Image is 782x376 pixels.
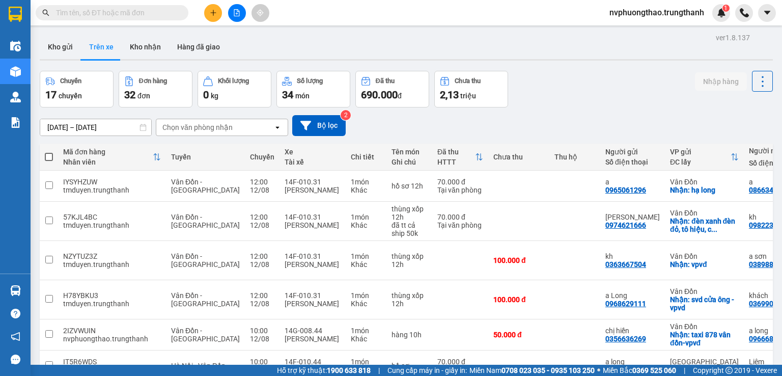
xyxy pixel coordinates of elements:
[351,178,381,186] div: 1 món
[554,153,595,161] div: Thu hộ
[171,291,240,308] span: Vân Đồn - [GEOGRAPHIC_DATA]
[10,285,21,296] img: warehouse-icon
[605,186,646,194] div: 0965061296
[605,213,660,221] div: c giang
[273,123,282,131] svg: open
[605,291,660,300] div: a Long
[493,331,544,339] div: 50.000 đ
[297,77,323,85] div: Số lượng
[119,71,192,108] button: Đơn hàng32đơn
[670,331,739,347] div: Nhận: taxi 878 vân đồn-vpvđ
[171,213,240,229] span: Vân Đồn - [GEOGRAPHIC_DATA]
[122,35,169,59] button: Kho nhận
[162,122,233,132] div: Chọn văn phòng nhận
[603,365,676,376] span: Miền Bắc
[605,158,660,166] div: Số điện thoại
[351,335,381,343] div: Khác
[137,92,150,100] span: đơn
[437,213,483,221] div: 70.000 đ
[437,178,483,186] div: 70.000 đ
[717,8,726,17] img: icon-new-feature
[670,148,731,156] div: VP gửi
[63,335,161,343] div: nvphuongthao.trungthanh
[233,9,240,16] span: file-add
[670,217,739,233] div: Nhận: đèn xanh đèn đỏ, tô hiệu, cp-vpvđ
[250,153,274,161] div: Chuyến
[758,4,776,22] button: caret-down
[740,8,749,17] img: phone-icon
[597,368,600,372] span: ⚪️
[605,252,660,260] div: kh
[228,4,246,22] button: file-add
[63,358,161,366] div: IT5R6WDS
[10,66,21,77] img: warehouse-icon
[398,92,402,100] span: đ
[250,221,274,229] div: 12/08
[670,158,731,166] div: ĐC lấy
[684,365,685,376] span: |
[10,117,21,128] img: solution-icon
[455,77,481,85] div: Chưa thu
[250,291,274,300] div: 12:00
[437,148,475,156] div: Đã thu
[40,71,114,108] button: Chuyến17chuyến
[722,5,730,12] sup: 1
[387,365,467,376] span: Cung cấp máy in - giấy in:
[670,296,739,312] div: Nhận: svd cửa ông -vpvd
[351,186,381,194] div: Khác
[295,92,310,100] span: món
[40,119,151,136] input: Select a date range.
[763,8,772,17] span: caret-down
[605,335,646,343] div: 0356636269
[670,260,739,268] div: Nhận: vpvđ
[440,89,459,101] span: 2,13
[285,221,341,229] div: [PERSON_NAME]
[605,327,660,335] div: chị hiền
[63,291,161,300] div: H78YBKU3
[211,92,218,100] span: kg
[250,327,274,335] div: 10:00
[285,148,341,156] div: Xe
[493,256,544,264] div: 100.000 đ
[139,77,167,85] div: Đơn hàng
[351,221,381,229] div: Khác
[725,367,733,374] span: copyright
[171,327,240,343] span: Vân Đồn - [GEOGRAPHIC_DATA]
[670,209,739,217] div: Vân Đồn
[250,260,274,268] div: 12/08
[670,252,739,260] div: Vân Đồn
[282,89,293,101] span: 34
[665,144,744,171] th: Toggle SortBy
[171,178,240,194] span: Vân Đồn - [GEOGRAPHIC_DATA]
[203,89,209,101] span: 0
[605,260,646,268] div: 0363667504
[252,4,269,22] button: aim
[58,144,166,171] th: Toggle SortBy
[171,252,240,268] span: Vân Đồn - [GEOGRAPHIC_DATA]
[45,89,57,101] span: 17
[605,148,660,156] div: Người gửi
[204,4,222,22] button: plus
[277,365,371,376] span: Hỗ trợ kỹ thuật:
[250,178,274,186] div: 12:00
[432,144,488,171] th: Toggle SortBy
[285,260,341,268] div: [PERSON_NAME]
[292,115,346,136] button: Bộ lọc
[695,72,747,91] button: Nhập hàng
[285,178,341,186] div: 14F-010.31
[250,358,274,366] div: 10:00
[210,9,217,16] span: plus
[169,35,228,59] button: Hàng đã giao
[493,296,544,304] div: 100.000 đ
[285,335,341,343] div: [PERSON_NAME]
[285,213,341,221] div: 14F-010.31
[605,221,646,229] div: 0974621666
[376,77,395,85] div: Đã thu
[63,148,153,156] div: Mã đơn hàng
[276,71,350,108] button: Số lượng34món
[42,9,49,16] span: search
[670,178,739,186] div: Vân Đồn
[392,205,427,221] div: thùng xốp 12h
[460,92,476,100] span: triệu
[670,323,739,331] div: Vân Đồn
